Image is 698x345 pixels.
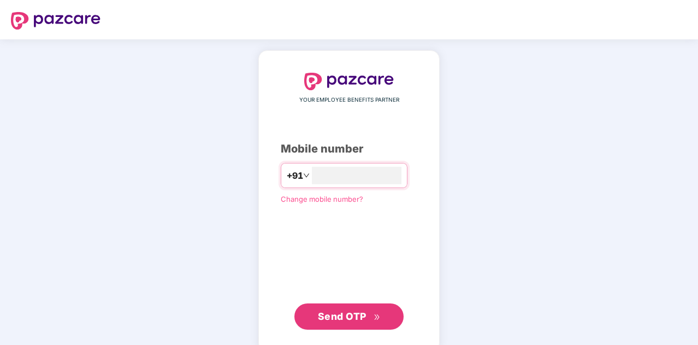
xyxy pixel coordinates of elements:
img: logo [11,12,100,30]
span: +91 [287,169,303,183]
span: YOUR EMPLOYEE BENEFITS PARTNER [299,96,399,104]
a: Change mobile number? [281,195,363,203]
img: logo [304,73,394,90]
div: Mobile number [281,141,417,157]
span: double-right [374,314,381,321]
span: down [303,172,310,179]
span: Send OTP [318,311,366,322]
button: Send OTPdouble-right [294,303,404,330]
